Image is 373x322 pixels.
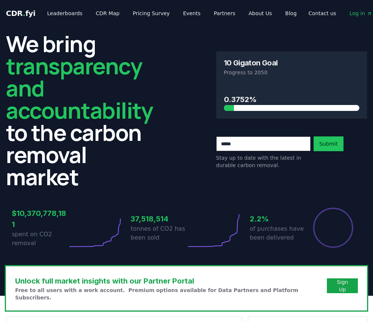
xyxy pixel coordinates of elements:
[208,7,241,20] a: Partners
[41,7,303,20] nav: Main
[23,9,25,18] span: .
[6,51,153,125] span: transparency and accountability
[250,213,305,224] h3: 2.2%
[127,7,176,20] a: Pricing Survey
[41,7,89,20] a: Leaderboards
[90,7,125,20] a: CDR Map
[243,7,278,20] a: About Us
[177,7,206,20] a: Events
[314,136,344,151] button: Submit
[303,7,342,20] a: Contact us
[6,8,35,18] a: CDR.fyi
[224,69,360,76] p: Progress to 2050
[131,224,186,242] p: tonnes of CO2 has been sold
[15,275,327,287] h3: Unlock full market insights with our Partner Portal
[312,207,354,248] div: Percentage of sales delivered
[279,7,303,20] a: Blog
[6,9,35,18] span: CDR fyi
[349,10,372,17] span: Log in
[250,224,305,242] p: of purchases have been delivered
[15,287,327,301] p: Free to all users with a work account. Premium options available for Data Partners and Platform S...
[327,278,358,293] button: Sign Up
[12,230,68,248] p: spent on CO2 removal
[224,59,278,67] h3: 10 Gigaton Goal
[224,94,360,105] h3: 0.3752%
[12,208,68,230] h3: $10,370,778,181
[6,33,157,188] h2: We bring to the carbon removal market
[216,154,311,169] p: Stay up to date with the latest in durable carbon removal.
[131,213,186,224] h3: 37,518,514
[333,278,352,293] a: Sign Up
